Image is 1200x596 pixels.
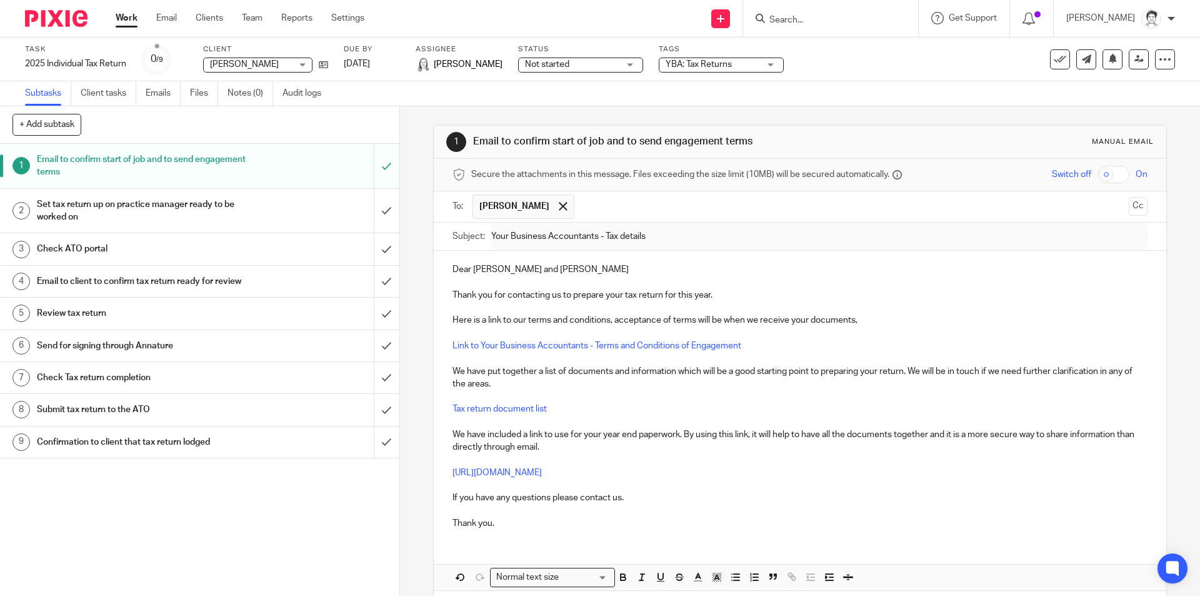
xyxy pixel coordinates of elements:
[416,44,502,54] label: Assignee
[12,157,30,174] div: 1
[479,200,549,213] span: [PERSON_NAME]
[12,369,30,386] div: 7
[452,230,485,243] label: Subject:
[473,135,827,148] h1: Email to confirm start of job and to send engagement terms
[768,15,881,26] input: Search
[452,200,466,213] label: To:
[452,468,542,477] a: [URL][DOMAIN_NAME]
[25,58,126,70] div: 2025 Individual Tax Return
[452,492,1147,504] p: If you have any questions please contact us.
[452,314,1147,326] p: Here is a link to our terms and conditions, acceptance of terms will be when we receive your docu...
[146,81,181,106] a: Emails
[37,400,253,419] h1: Submit tax return to the ATO
[1129,197,1147,216] button: Cc
[1141,9,1161,29] img: Julie%20Wainwright.jpg
[446,132,466,152] div: 1
[81,81,136,106] a: Client tasks
[37,368,253,387] h1: Check Tax return completion
[452,517,1147,530] p: Thank you.
[12,202,30,220] div: 2
[25,44,126,54] label: Task
[12,241,30,258] div: 3
[37,150,253,182] h1: Email to confirm start of job and to send engagement terms
[12,273,30,290] div: 4
[37,272,253,291] h1: Email to client to confirm tax return ready for review
[452,263,1147,276] p: Dear [PERSON_NAME] and [PERSON_NAME]
[659,44,784,54] label: Tags
[196,12,223,24] a: Clients
[416,58,431,73] img: Eleanor%20Shakeshaft.jpg
[203,44,328,54] label: Client
[190,81,218,106] a: Files
[12,401,30,418] div: 8
[12,114,81,135] button: + Add subtask
[37,240,253,258] h1: Check ATO portal
[1092,137,1154,147] div: Manual email
[1066,12,1135,24] p: [PERSON_NAME]
[666,60,732,69] span: YBA: Tax Returns
[210,60,279,69] span: [PERSON_NAME]
[12,305,30,322] div: 5
[37,433,253,452] h1: Confirmation to client that tax return lodged
[242,12,262,24] a: Team
[452,341,741,350] a: Link to Your Business Accountants - Terms and Conditions of Engagement
[25,81,71,106] a: Subtasks
[452,405,547,413] a: Tax return document list
[493,571,561,584] span: Normal text size
[490,568,615,587] div: Search for option
[156,12,177,24] a: Email
[452,428,1147,454] p: We have included a link to use for your year end paperwork. By using this link, it will help to h...
[37,336,253,355] h1: Send for signing through Annature
[562,571,607,584] input: Search for option
[37,304,253,323] h1: Review tax return
[331,12,364,24] a: Settings
[116,12,137,24] a: Work
[156,56,163,63] small: /9
[12,433,30,451] div: 9
[344,44,400,54] label: Due by
[12,337,30,355] div: 6
[281,12,312,24] a: Reports
[37,195,253,227] h1: Set tax return up on practice manager ready to be worked on
[518,44,643,54] label: Status
[525,60,569,69] span: Not started
[25,10,87,27] img: Pixie
[434,58,502,71] span: [PERSON_NAME]
[949,14,997,23] span: Get Support
[1136,168,1147,181] span: On
[344,59,370,68] span: [DATE]
[452,289,1147,301] p: Thank you for contacting us to prepare your tax return for this year.
[1052,168,1091,181] span: Switch off
[282,81,331,106] a: Audit logs
[151,52,163,66] div: 0
[452,365,1147,391] p: We have put together a list of documents and information which will be a good starting point to p...
[227,81,273,106] a: Notes (0)
[471,168,889,181] span: Secure the attachments in this message. Files exceeding the size limit (10MB) will be secured aut...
